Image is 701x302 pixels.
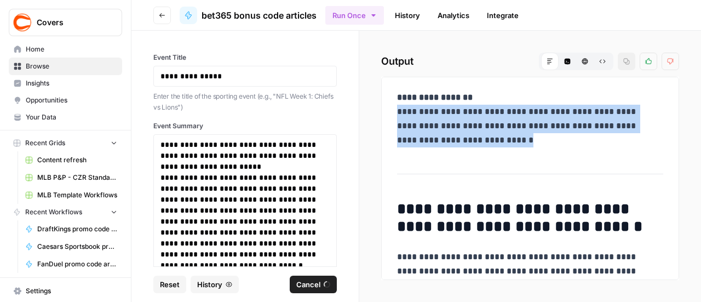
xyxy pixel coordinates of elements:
a: Browse [9,58,122,75]
a: Caesars Sportsbook promo code articles [20,238,122,255]
span: Browse [26,61,117,71]
span: bet365 bonus code articles [202,9,317,22]
button: Workspace: Covers [9,9,122,36]
a: Analytics [431,7,476,24]
span: MLB P&P - CZR Standard (Production) Grid [37,173,117,183]
a: MLB P&P - CZR Standard (Production) Grid [20,169,122,186]
span: Reset [160,279,180,290]
p: Enter the title of the sporting event (e.g., "NFL Week 1: Chiefs vs Lions") [153,91,337,112]
button: Reset [153,276,186,293]
a: Content refresh [20,151,122,169]
span: Opportunities [26,95,117,105]
span: Cancel [296,279,320,290]
a: FanDuel promo code articles [20,255,122,273]
a: Settings [9,282,122,300]
label: Event Summary [153,121,337,131]
button: History [191,276,239,293]
span: Recent Workflows [25,207,82,217]
h2: Output [381,53,679,70]
span: Content refresh [37,155,117,165]
a: MLB Template Workflows [20,186,122,204]
span: Home [26,44,117,54]
button: Recent Grids [9,135,122,151]
span: Your Data [26,112,117,122]
span: Recent Grids [25,138,65,148]
span: FanDuel promo code articles [37,259,117,269]
img: Covers Logo [13,13,32,32]
span: DraftKings promo code articles [37,224,117,234]
a: Insights [9,75,122,92]
span: History [197,279,222,290]
span: Caesars Sportsbook promo code articles [37,242,117,252]
a: History [388,7,427,24]
a: DraftKings promo code articles [20,220,122,238]
label: Event Title [153,53,337,62]
button: Run Once [325,6,384,25]
button: Recent Workflows [9,204,122,220]
span: MLB Template Workflows [37,190,117,200]
span: Covers [37,17,103,28]
a: Integrate [480,7,525,24]
a: bet365 bonus code articles [180,7,317,24]
a: Home [9,41,122,58]
button: Cancel [290,276,337,293]
span: Settings [26,286,117,296]
a: Your Data [9,109,122,126]
a: Opportunities [9,92,122,109]
span: Insights [26,78,117,88]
